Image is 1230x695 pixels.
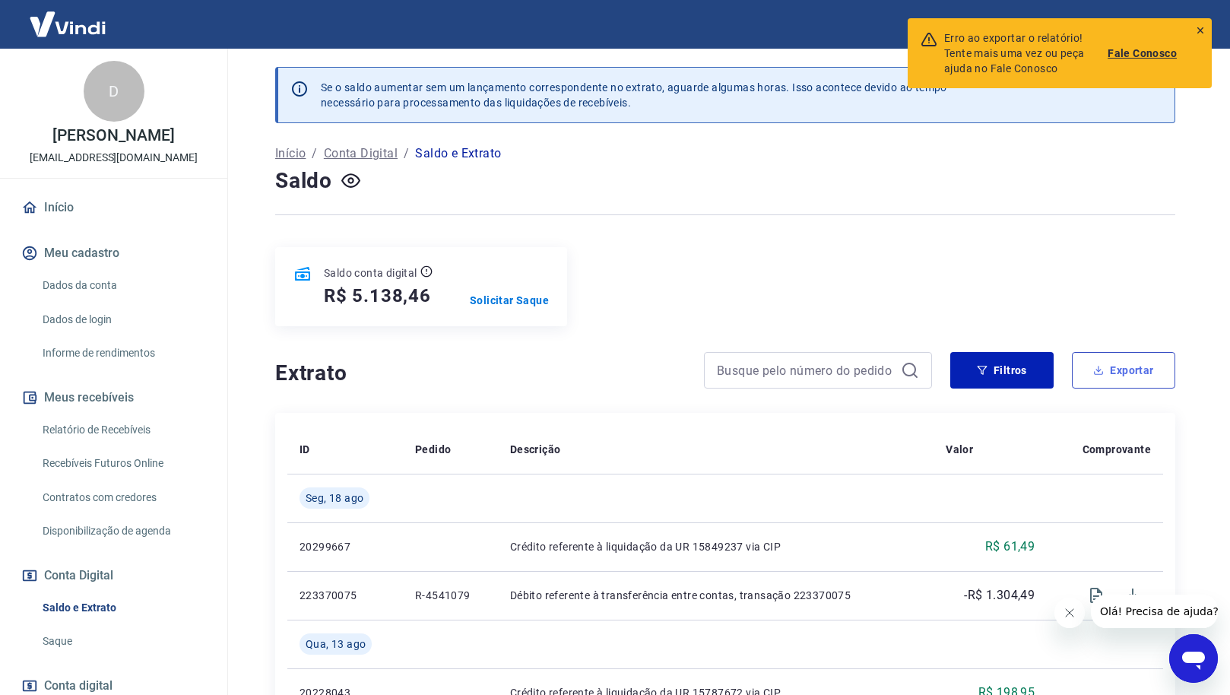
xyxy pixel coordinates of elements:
[9,11,128,23] span: Olá! Precisa de ajuda?
[324,265,417,281] p: Saldo conta digital
[964,586,1035,605] p: -R$ 1.304,49
[300,588,391,603] p: 223370075
[415,588,486,603] p: R-4541079
[321,80,947,110] p: Se o saldo aumentar sem um lançamento correspondente no extrato, aguarde algumas horas. Isso acon...
[36,516,209,547] a: Disponibilização de agenda
[36,482,209,513] a: Contratos com credores
[946,442,973,457] p: Valor
[950,352,1054,389] button: Filtros
[1169,634,1218,683] iframe: Botão para abrir a janela de mensagens
[18,236,209,270] button: Meu cadastro
[1078,577,1114,614] span: Visualizar
[1083,442,1151,457] p: Comprovante
[1072,352,1175,389] button: Exportar
[275,358,686,389] h4: Extrato
[470,293,549,308] a: Solicitar Saque
[275,144,306,163] a: Início
[1114,577,1151,614] span: Download
[36,626,209,657] a: Saque
[510,539,921,554] p: Crédito referente à liquidação da UR 15849237 via CIP
[36,414,209,446] a: Relatório de Recebíveis
[36,592,209,624] a: Saldo e Extrato
[18,559,209,592] button: Conta Digital
[985,538,1035,556] p: R$ 61,49
[306,636,366,652] span: Qua, 13 ago
[415,442,451,457] p: Pedido
[510,442,561,457] p: Descrição
[510,588,921,603] p: Débito referente à transferência entre contas, transação 223370075
[18,1,117,47] img: Vindi
[30,150,198,166] p: [EMAIL_ADDRESS][DOMAIN_NAME]
[36,304,209,335] a: Dados de login
[52,128,174,144] p: [PERSON_NAME]
[36,338,209,369] a: Informe de rendimentos
[300,442,310,457] p: ID
[84,61,144,122] div: D
[306,490,363,506] span: Seg, 18 ago
[312,144,317,163] p: /
[1091,595,1218,628] iframe: Mensagem da empresa
[300,539,391,554] p: 20299667
[717,359,895,382] input: Busque pelo número do pedido
[275,166,332,196] h4: Saldo
[324,284,431,308] h5: R$ 5.138,46
[18,191,209,224] a: Início
[944,30,1108,76] div: Erro ao exportar o relatório! Tente mais uma vez ou peça ajuda no Fale Conosco
[415,144,501,163] p: Saldo e Extrato
[18,381,209,414] button: Meus recebíveis
[1054,598,1085,628] iframe: Fechar mensagem
[404,144,409,163] p: /
[1108,46,1177,61] a: Fale Conosco
[36,448,209,479] a: Recebíveis Futuros Online
[36,270,209,301] a: Dados da conta
[324,144,398,163] a: Conta Digital
[1157,11,1212,39] button: Sair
